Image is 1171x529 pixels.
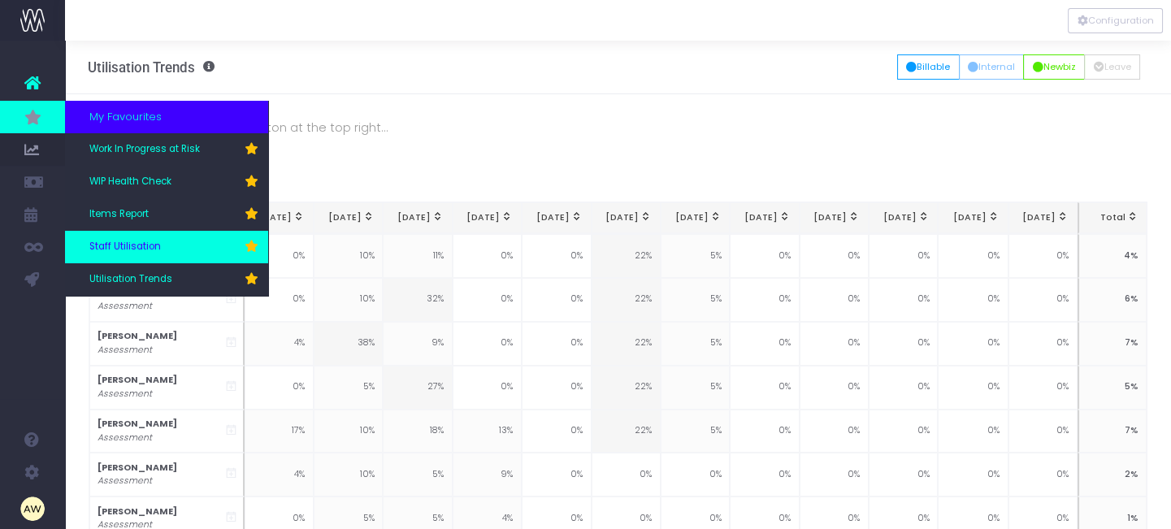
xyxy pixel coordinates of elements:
[1008,278,1078,322] td: 0%
[453,234,522,278] td: 0%
[245,366,314,410] td: 0%
[98,418,177,430] strong: [PERSON_NAME]
[800,234,869,278] td: 0%
[1078,410,1147,453] td: 7%
[65,166,268,198] a: WIP Health Check
[1008,453,1078,496] td: 0%
[869,366,938,410] td: 0%
[65,263,268,296] a: Utilisation Trends
[800,322,869,366] td: 0%
[592,366,661,410] td: 22%
[938,366,1008,410] td: 0%
[592,278,661,322] td: 22%
[869,234,938,278] td: 0%
[314,234,383,278] td: 10%
[392,211,444,224] div: [DATE]
[600,211,652,224] div: [DATE]
[592,410,661,453] td: 22%
[383,202,452,234] th: Sep 25: activate to sort column ascending
[383,366,452,410] td: 27%
[65,198,268,231] a: Items Report
[65,231,268,263] a: Staff Utilisation
[98,300,152,313] i: Assessment
[869,410,938,453] td: 0%
[89,118,1148,137] p: To begin, click a work type button at the top right...
[1084,54,1140,80] button: Leave
[878,211,930,224] div: [DATE]
[314,410,383,453] td: 10%
[98,462,177,474] strong: [PERSON_NAME]
[314,202,383,234] th: Aug 25: activate to sort column ascending
[1078,278,1147,322] td: 6%
[869,278,938,322] td: 0%
[245,234,314,278] td: 0%
[947,211,1000,224] div: [DATE]
[89,272,172,287] span: Utilisation Trends
[98,388,152,401] i: Assessment
[383,410,452,453] td: 18%
[661,278,730,322] td: 5%
[89,170,1148,185] h3: Heatmap
[522,410,591,453] td: 0%
[592,202,661,234] th: Dec 25: activate to sort column ascending
[522,322,591,366] td: 0%
[1078,234,1147,278] td: 4%
[1017,211,1069,224] div: [DATE]
[730,278,799,322] td: 0%
[245,453,314,496] td: 4%
[730,410,799,453] td: 0%
[730,322,799,366] td: 0%
[1008,202,1078,234] th: Jun 26: activate to sort column ascending
[730,366,799,410] td: 0%
[1008,322,1078,366] td: 0%
[1068,8,1163,33] div: Vertical button group
[453,278,522,322] td: 0%
[98,330,177,342] strong: [PERSON_NAME]
[89,240,161,254] span: Staff Utilisation
[661,453,730,496] td: 0%
[531,211,583,224] div: [DATE]
[1008,410,1078,453] td: 0%
[89,142,200,157] span: Work In Progress at Risk
[314,366,383,410] td: 5%
[1068,8,1163,33] button: Configuration
[98,344,152,357] i: Assessment
[1023,54,1085,80] button: Newbiz
[938,202,1008,234] th: May 26: activate to sort column ascending
[730,202,799,234] th: Feb 26: activate to sort column ascending
[253,211,305,224] div: [DATE]
[245,202,314,234] th: Jul 25: activate to sort column ascending
[522,278,591,322] td: 0%
[522,234,591,278] td: 0%
[88,59,215,76] h3: Utilisation Trends
[869,322,938,366] td: 0%
[453,366,522,410] td: 0%
[800,366,869,410] td: 0%
[592,453,661,496] td: 0%
[89,109,162,125] span: My Favourites
[98,431,152,444] i: Assessment
[800,202,869,234] th: Mar 26: activate to sort column ascending
[522,366,591,410] td: 0%
[20,496,45,521] img: images/default_profile_image.png
[938,322,1008,366] td: 0%
[739,211,791,224] div: [DATE]
[808,211,860,224] div: [DATE]
[522,202,591,234] th: Nov 25: activate to sort column ascending
[245,410,314,453] td: 17%
[670,211,722,224] div: [DATE]
[522,453,591,496] td: 0%
[661,322,730,366] td: 5%
[98,505,177,518] strong: [PERSON_NAME]
[245,322,314,366] td: 4%
[89,207,149,222] span: Items Report
[897,54,960,80] button: Billable
[1078,366,1147,410] td: 5%
[383,453,452,496] td: 5%
[938,234,1008,278] td: 0%
[1087,211,1138,224] div: Total
[869,202,938,234] th: Apr 26: activate to sort column ascending
[730,234,799,278] td: 0%
[89,175,171,189] span: WIP Health Check
[938,278,1008,322] td: 0%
